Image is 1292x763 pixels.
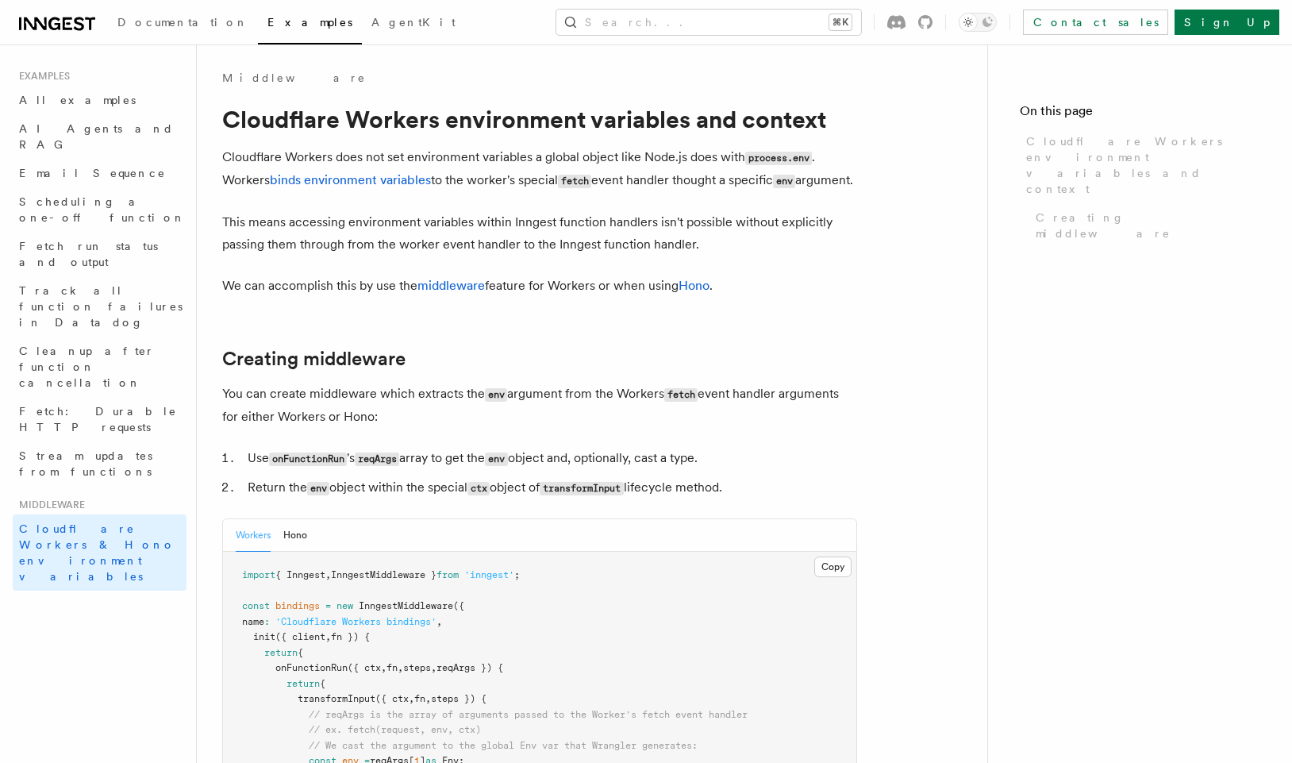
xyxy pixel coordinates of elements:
[19,405,177,434] span: Fetch: Durable HTTP requests
[117,16,248,29] span: Documentation
[13,232,186,276] a: Fetch run status and output
[13,276,186,337] a: Track all function failures in Datadog
[13,337,186,397] a: Cleanup after function cancellation
[243,447,857,470] li: Use 's array to get the object and, optionally, cast a type.
[108,5,258,43] a: Documentation
[331,569,436,580] span: InngestMiddleware }
[19,449,152,478] span: Stream updates from functions
[325,631,331,642] span: ,
[467,482,490,495] code: ctx
[275,631,325,642] span: ({ client
[286,678,320,689] span: return
[19,345,155,389] span: Cleanup after function cancellation
[13,114,186,159] a: AI Agents and RAG
[309,709,748,720] span: // reqArgs is the array of arguments passed to the Worker's fetch event handler
[242,600,270,611] span: const
[514,569,520,580] span: ;
[264,616,270,627] span: :
[417,278,485,293] a: middleware
[222,275,857,297] p: We can accomplish this by use the feature for Workers or when using .
[243,476,857,499] li: Return the object within the special object of lifecycle method.
[375,693,409,704] span: ({ ctx
[13,187,186,232] a: Scheduling a one-off function
[307,482,329,495] code: env
[1023,10,1168,35] a: Contact sales
[336,600,353,611] span: new
[1175,10,1279,35] a: Sign Up
[275,600,320,611] span: bindings
[269,453,347,466] code: onFunctionRun
[355,453,399,466] code: reqArgs
[320,678,325,689] span: {
[679,278,709,293] a: Hono
[222,383,857,428] p: You can create middleware which extracts the argument from the Workers event handler arguments fo...
[264,647,298,658] span: return
[814,557,852,577] button: Copy
[13,70,70,83] span: Examples
[1020,102,1260,127] h4: On this page
[425,693,431,704] span: ,
[267,16,352,29] span: Examples
[1029,203,1260,248] a: Creating middleware
[242,569,275,580] span: import
[325,569,331,580] span: ,
[398,662,403,673] span: ,
[309,740,698,751] span: // We cast the argument to the global Env var that Wrangler generates:
[298,647,303,658] span: {
[309,724,481,735] span: // ex. fetch(request, env, ctx)
[19,195,186,224] span: Scheduling a one-off function
[403,662,431,673] span: steps
[275,616,436,627] span: 'Cloudflare Workers bindings'
[464,569,514,580] span: 'inngest'
[431,693,486,704] span: steps }) {
[222,348,406,370] a: Creating middleware
[386,662,398,673] span: fn
[19,167,166,179] span: Email Sequence
[540,482,623,495] code: transformInput
[485,453,507,466] code: env
[19,240,158,268] span: Fetch run status and output
[13,441,186,486] a: Stream updates from functions
[485,388,507,402] code: env
[359,600,453,611] span: InngestMiddleware
[436,662,503,673] span: reqArgs }) {
[13,86,186,114] a: All examples
[222,70,367,86] a: Middleware
[431,662,436,673] span: ,
[745,152,812,165] code: process.env
[13,159,186,187] a: Email Sequence
[253,631,275,642] span: init
[283,519,307,552] button: Hono
[829,14,852,30] kbd: ⌘K
[242,616,264,627] span: name
[371,16,456,29] span: AgentKit
[436,569,459,580] span: from
[558,175,591,188] code: fetch
[664,388,698,402] code: fetch
[331,631,370,642] span: fn }) {
[381,662,386,673] span: ,
[222,105,857,133] h1: Cloudflare Workers environment variables and context
[409,693,414,704] span: ,
[13,499,85,511] span: Middleware
[959,13,997,32] button: Toggle dark mode
[773,175,795,188] code: env
[222,211,857,256] p: This means accessing environment variables within Inngest function handlers isn't possible withou...
[298,693,375,704] span: transformInput
[275,569,325,580] span: { Inngest
[13,397,186,441] a: Fetch: Durable HTTP requests
[362,5,465,43] a: AgentKit
[19,94,136,106] span: All examples
[13,514,186,591] a: Cloudflare Workers & Hono environment variables
[270,172,431,187] a: binds environment variables
[1026,133,1260,197] span: Cloudflare Workers environment variables and context
[19,522,175,583] span: Cloudflare Workers & Hono environment variables
[436,616,442,627] span: ,
[1036,210,1260,241] span: Creating middleware
[258,5,362,44] a: Examples
[236,519,271,552] button: Workers
[325,600,331,611] span: =
[19,284,183,329] span: Track all function failures in Datadog
[1020,127,1260,203] a: Cloudflare Workers environment variables and context
[556,10,861,35] button: Search...⌘K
